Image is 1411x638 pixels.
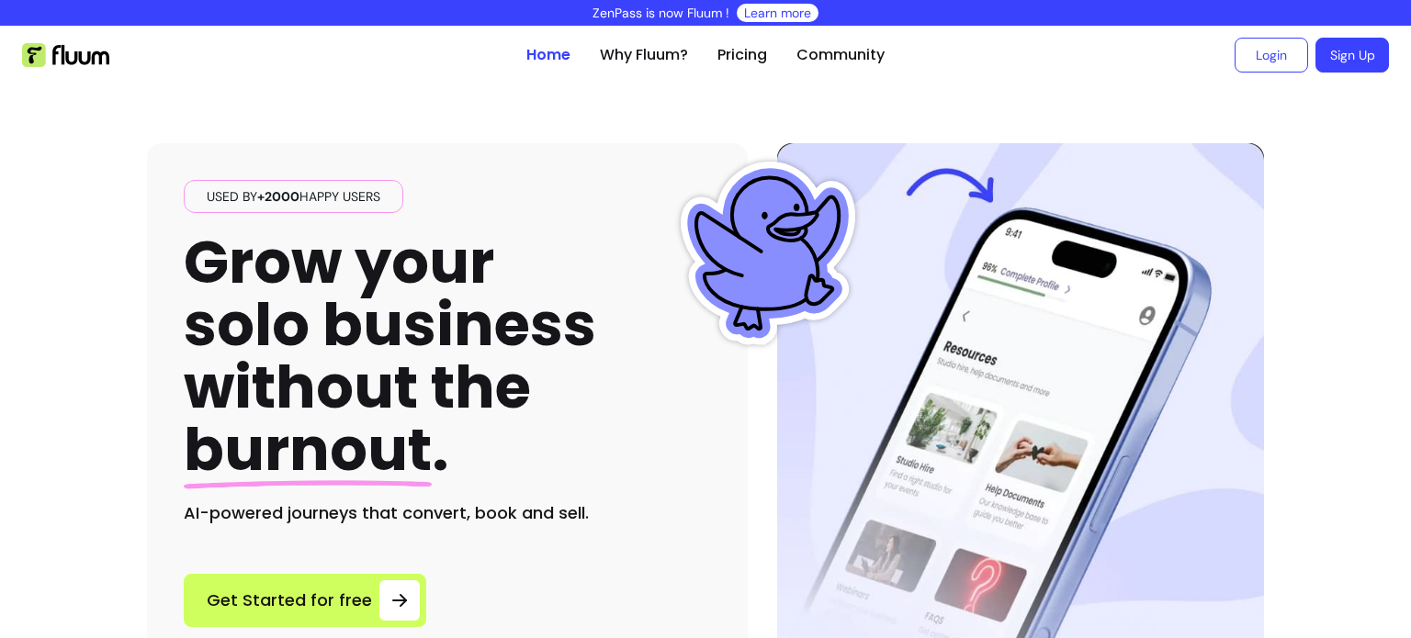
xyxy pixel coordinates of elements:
[1315,38,1389,73] a: Sign Up
[184,574,426,627] a: Get Started for free
[184,231,596,482] h1: Grow your solo business without the .
[600,44,688,66] a: Why Fluum?
[257,188,299,205] span: +2000
[1235,38,1308,73] a: Login
[184,409,432,490] span: burnout
[717,44,767,66] a: Pricing
[796,44,885,66] a: Community
[676,162,860,345] img: Fluum Duck sticker
[22,43,109,67] img: Fluum Logo
[199,187,388,206] span: Used by happy users
[207,588,372,613] span: Get Started for free
[184,500,711,526] h2: AI-powered journeys that convert, book and sell.
[744,4,811,22] a: Learn more
[593,4,729,22] p: ZenPass is now Fluum !
[526,44,570,66] a: Home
